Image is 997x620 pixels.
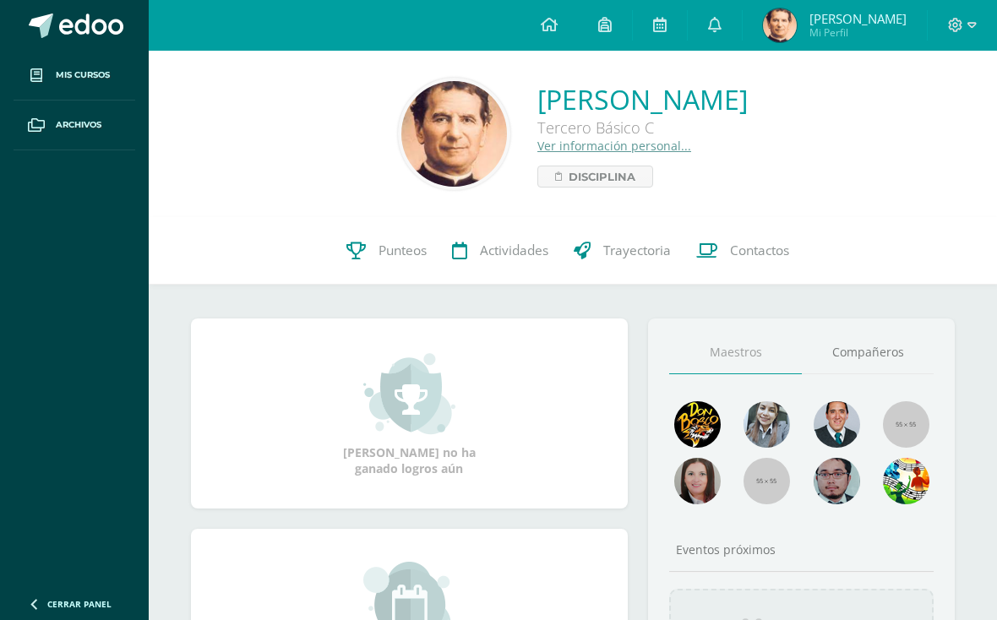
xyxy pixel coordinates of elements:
[401,81,507,187] img: cf90261fd78cee0df9ae6c9adc98ee6f.png
[603,242,671,259] span: Trayectoria
[14,51,135,101] a: Mis cursos
[669,331,802,374] a: Maestros
[814,458,860,504] img: d0e54f245e8330cebada5b5b95708334.png
[814,401,860,448] img: eec80b72a0218df6e1b0c014193c2b59.png
[537,166,653,188] a: Disciplina
[744,401,790,448] img: 45bd7986b8947ad7e5894cbc9b781108.png
[730,242,789,259] span: Contactos
[674,401,721,448] img: 29fc2a48271e3f3676cb2cb292ff2552.png
[744,458,790,504] img: 55x55
[439,217,561,285] a: Actividades
[809,10,907,27] span: [PERSON_NAME]
[684,217,802,285] a: Contactos
[809,25,907,40] span: Mi Perfil
[802,331,934,374] a: Compañeros
[883,458,929,504] img: a43eca2235894a1cc1b3d6ce2f11d98a.png
[674,458,721,504] img: 67c3d6f6ad1c930a517675cdc903f95f.png
[569,166,635,187] span: Disciplina
[334,217,439,285] a: Punteos
[537,81,748,117] a: [PERSON_NAME]
[14,101,135,150] a: Archivos
[324,351,493,476] div: [PERSON_NAME] no ha ganado logros aún
[883,401,929,448] img: 55x55
[56,118,101,132] span: Archivos
[480,242,548,259] span: Actividades
[363,351,455,436] img: achievement_small.png
[763,8,797,42] img: bd9de0096ec0c06527da09f722310bad.png
[47,598,112,610] span: Cerrar panel
[379,242,427,259] span: Punteos
[561,217,684,285] a: Trayectoria
[537,138,691,154] a: Ver información personal...
[669,541,934,557] div: Eventos próximos
[537,117,748,138] div: Tercero Básico C
[56,68,110,82] span: Mis cursos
